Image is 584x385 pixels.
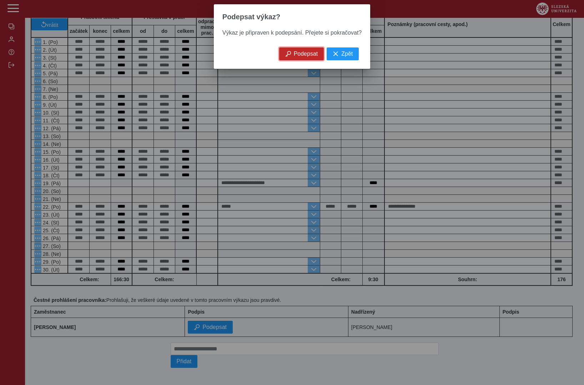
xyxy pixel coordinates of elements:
[294,51,318,57] span: Podepsat
[327,47,359,60] button: Zpět
[222,13,280,21] span: Podepsat výkaz?
[222,30,362,36] span: Výkaz je připraven k podepsání. Přejete si pokračovat?
[279,47,324,60] button: Podepsat
[341,51,353,57] span: Zpět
